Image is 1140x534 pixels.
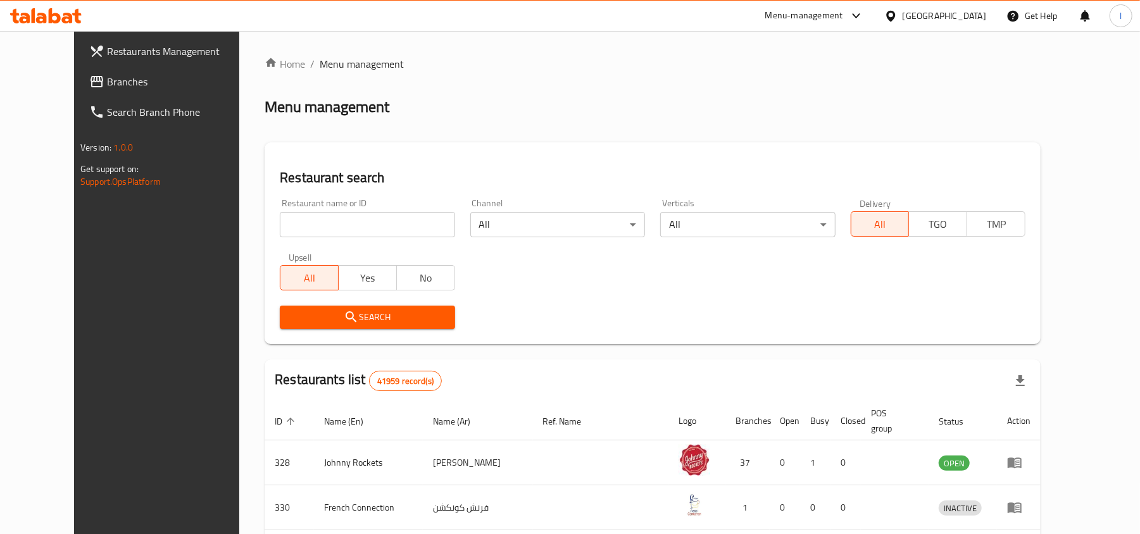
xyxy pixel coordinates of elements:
th: Action [997,402,1041,440]
label: Delivery [860,199,891,208]
span: Search Branch Phone [107,104,254,120]
div: [GEOGRAPHIC_DATA] [903,9,986,23]
td: French Connection [314,485,423,530]
td: Johnny Rockets [314,440,423,485]
td: 0 [770,440,800,485]
th: Busy [800,402,830,440]
input: Search for restaurant name or ID.. [280,212,454,237]
button: Yes [338,265,397,290]
td: فرنش كونكشن [423,485,533,530]
td: 1 [725,485,770,530]
td: 37 [725,440,770,485]
span: Status [939,414,980,429]
span: All [285,269,334,287]
a: Support.OpsPlatform [80,173,161,190]
div: Menu-management [765,8,843,23]
span: Branches [107,74,254,89]
li: / [310,56,315,71]
td: [PERSON_NAME] [423,440,533,485]
button: All [851,211,910,237]
button: Search [280,306,454,329]
nav: breadcrumb [265,56,1041,71]
span: ID [275,414,299,429]
th: Open [770,402,800,440]
div: Export file [1005,366,1036,396]
span: Name (Ar) [433,414,487,429]
div: Menu [1007,500,1030,515]
a: Branches [79,66,265,97]
span: Yes [344,269,392,287]
span: Search [290,309,444,325]
span: TMP [972,215,1020,233]
div: Menu [1007,455,1030,470]
td: 0 [830,440,861,485]
span: Restaurants Management [107,44,254,59]
h2: Menu management [265,97,389,117]
button: All [280,265,339,290]
td: 0 [830,485,861,530]
button: TMP [967,211,1025,237]
th: Logo [668,402,725,440]
th: Closed [830,402,861,440]
th: Branches [725,402,770,440]
td: 0 [770,485,800,530]
span: Name (En) [324,414,380,429]
span: No [402,269,450,287]
td: 330 [265,485,314,530]
span: Version: [80,139,111,156]
span: POS group [871,406,913,436]
label: Upsell [289,252,312,261]
span: TGO [914,215,962,233]
span: Get support on: [80,161,139,177]
img: Johnny Rockets [679,444,710,476]
span: All [856,215,905,233]
td: 0 [800,485,830,530]
span: 41959 record(s) [370,375,441,387]
a: Home [265,56,305,71]
div: All [660,212,835,237]
span: Ref. Name [543,414,598,429]
h2: Restaurant search [280,168,1025,187]
span: INACTIVE [939,501,982,516]
a: Restaurants Management [79,36,265,66]
a: Search Branch Phone [79,97,265,127]
div: All [470,212,645,237]
div: Total records count [369,371,442,391]
div: OPEN [939,456,970,471]
span: Menu management [320,56,404,71]
img: French Connection [679,489,710,521]
span: OPEN [939,456,970,471]
td: 1 [800,440,830,485]
span: l [1120,9,1122,23]
span: 1.0.0 [113,139,133,156]
h2: Restaurants list [275,370,442,391]
button: No [396,265,455,290]
div: INACTIVE [939,500,982,516]
td: 328 [265,440,314,485]
button: TGO [908,211,967,237]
